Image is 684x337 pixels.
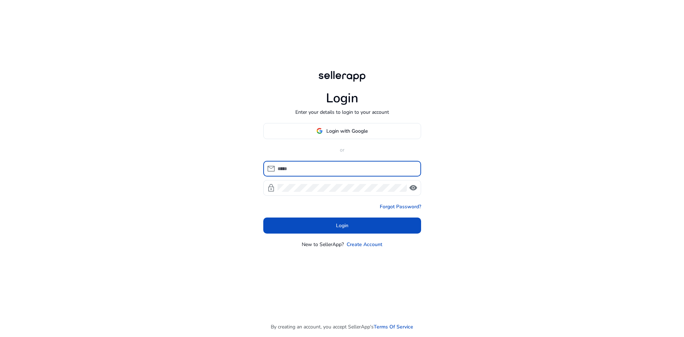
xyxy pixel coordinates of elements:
h1: Login [326,91,358,106]
p: New to SellerApp? [302,241,344,248]
p: or [263,146,421,154]
p: Enter your details to login to your account [295,108,389,116]
button: Login [263,218,421,234]
a: Forgot Password? [380,203,421,210]
img: google-logo.svg [316,128,323,134]
button: Login with Google [263,123,421,139]
span: mail [267,164,275,173]
span: visibility [409,184,418,192]
a: Terms Of Service [374,323,413,331]
span: Login with Google [326,127,368,135]
span: Login [336,222,348,229]
a: Create Account [347,241,382,248]
span: lock [267,184,275,192]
